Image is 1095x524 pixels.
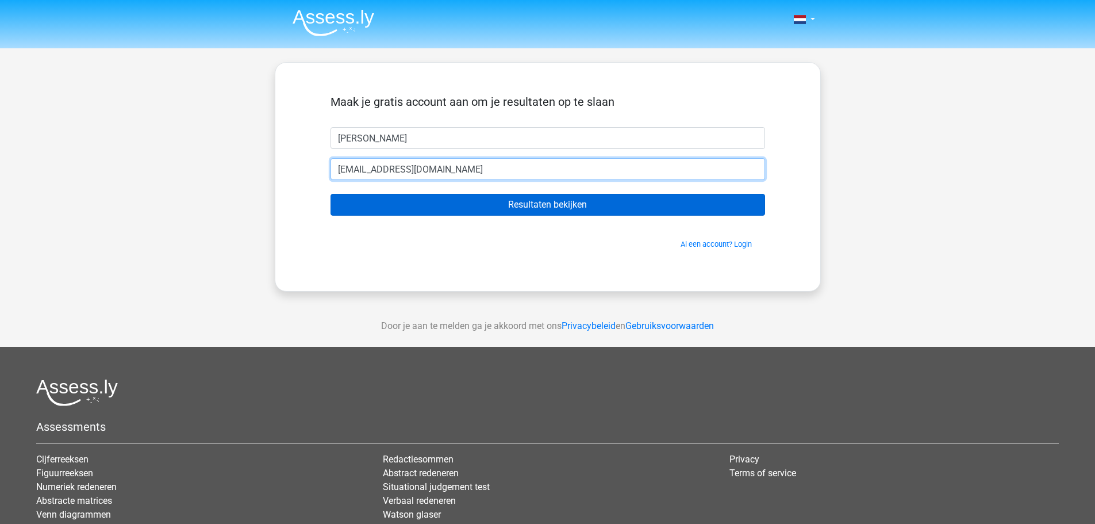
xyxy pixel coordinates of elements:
a: Figuurreeksen [36,468,93,479]
a: Privacy [729,454,759,465]
input: Voornaam [331,127,765,149]
a: Venn diagrammen [36,509,111,520]
a: Abstracte matrices [36,495,112,506]
a: Cijferreeksen [36,454,89,465]
a: Numeriek redeneren [36,481,117,492]
a: Watson glaser [383,509,441,520]
a: Terms of service [729,468,796,479]
a: Privacybeleid [562,320,616,331]
img: Assessly [293,9,374,36]
a: Redactiesommen [383,454,454,465]
a: Abstract redeneren [383,468,459,479]
a: Gebruiksvoorwaarden [625,320,714,331]
input: Resultaten bekijken [331,194,765,216]
a: Verbaal redeneren [383,495,456,506]
h5: Assessments [36,420,1059,434]
input: Email [331,158,765,180]
a: Situational judgement test [383,481,490,492]
a: Al een account? Login [681,240,752,248]
h5: Maak je gratis account aan om je resultaten op te slaan [331,95,765,109]
img: Assessly logo [36,379,118,406]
